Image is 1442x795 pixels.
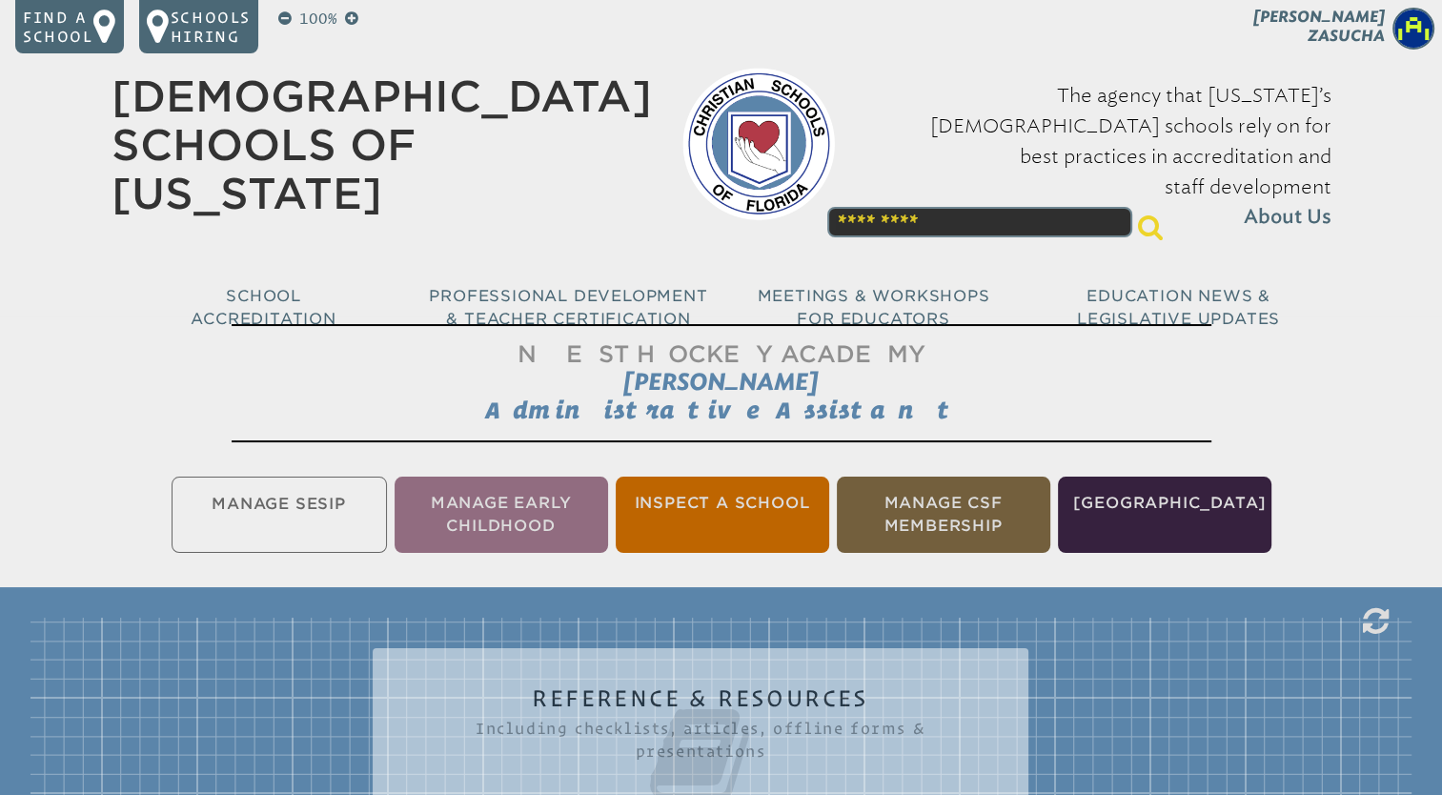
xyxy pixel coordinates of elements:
[682,68,835,220] img: csf-logo-web-colors.png
[1058,477,1271,553] li: [GEOGRAPHIC_DATA]
[1244,202,1331,233] span: About Us
[395,477,608,553] li: Manage Early Childhood
[837,477,1050,553] li: Manage CSF Membership
[191,287,335,328] span: School Accreditation
[616,477,829,553] li: Inspect a School
[865,80,1331,233] p: The agency that [US_STATE]’s [DEMOGRAPHIC_DATA] schools rely on for best practices in accreditati...
[1077,287,1280,328] span: Education News & Legislative Updates
[112,71,652,218] a: [DEMOGRAPHIC_DATA] Schools of [US_STATE]
[1392,8,1434,50] img: 91c67e5d8fd3d33fea98a16d390bf7ea
[23,8,93,46] p: Find a school
[429,287,707,328] span: Professional Development & Teacher Certification
[623,368,819,396] span: [PERSON_NAME]
[758,287,990,328] span: Meetings & Workshops for Educators
[171,8,251,46] p: Schools Hiring
[485,397,957,423] span: Administrative Assistant
[295,8,341,31] p: 100%
[1253,8,1385,45] span: [PERSON_NAME] Zasucha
